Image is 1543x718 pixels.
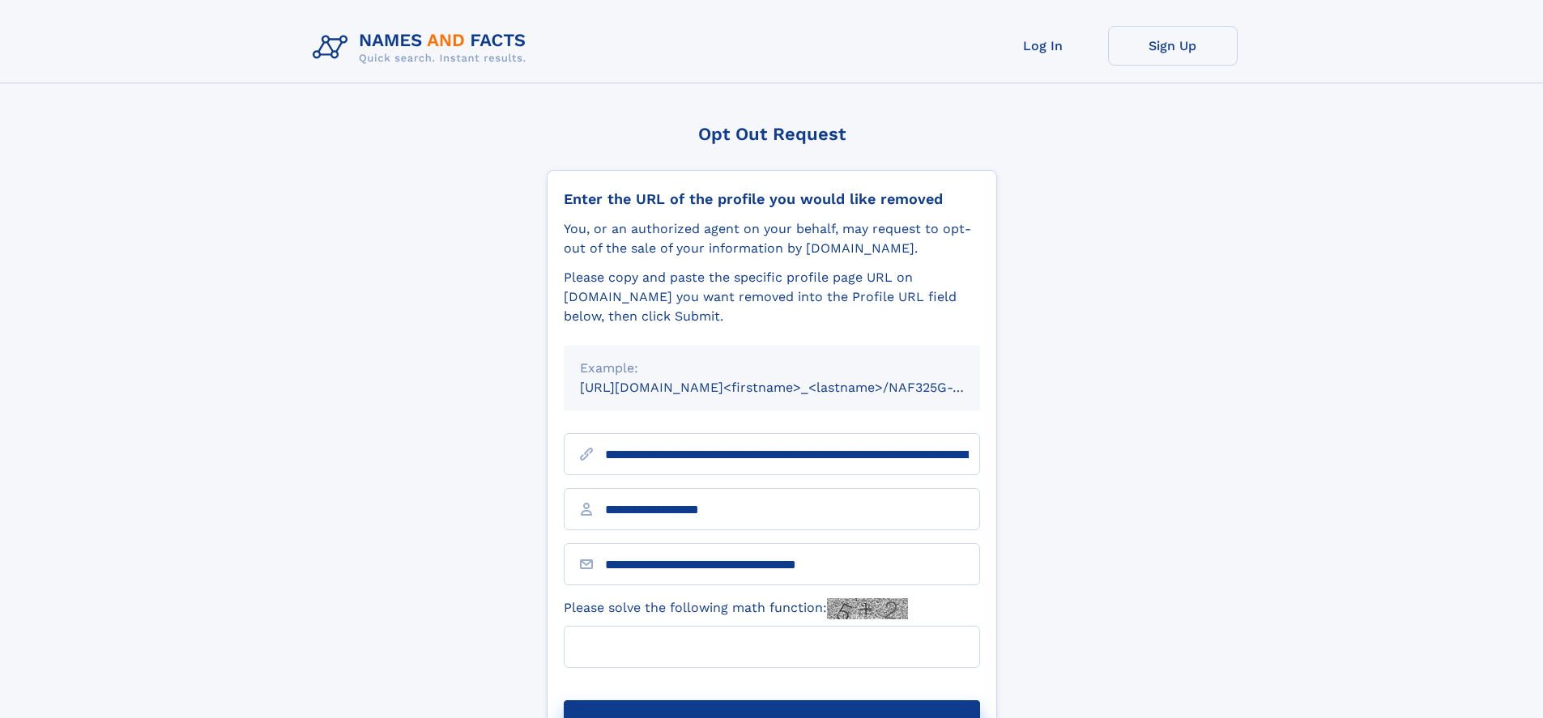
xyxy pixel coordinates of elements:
[580,380,1011,395] small: [URL][DOMAIN_NAME]<firstname>_<lastname>/NAF325G-xxxxxxxx
[564,190,980,208] div: Enter the URL of the profile you would like removed
[306,26,539,70] img: Logo Names and Facts
[564,598,908,619] label: Please solve the following math function:
[580,359,964,378] div: Example:
[564,219,980,258] div: You, or an authorized agent on your behalf, may request to opt-out of the sale of your informatio...
[1108,26,1238,66] a: Sign Up
[564,268,980,326] div: Please copy and paste the specific profile page URL on [DOMAIN_NAME] you want removed into the Pr...
[547,124,997,144] div: Opt Out Request
[978,26,1108,66] a: Log In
